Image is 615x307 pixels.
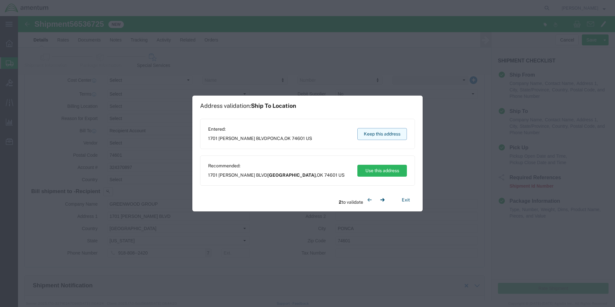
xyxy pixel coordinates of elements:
span: 74601 [292,136,305,141]
span: OK [284,136,291,141]
div: to validate [339,193,389,206]
span: US [306,136,312,141]
span: 1701 [PERSON_NAME] BLVD , [208,172,344,179]
span: PONCA [267,136,283,141]
span: OK [317,172,323,178]
span: 74601 [324,172,337,178]
h1: Address validation: [200,102,296,109]
span: Recommended: [208,163,344,169]
button: Exit [397,194,415,206]
span: Ship To Location [251,102,296,109]
span: US [338,172,344,178]
span: 2 [339,200,342,205]
span: 1701 [PERSON_NAME] BLVD , [208,135,312,142]
span: Entered: [208,126,312,133]
button: Use this address [357,165,407,177]
button: Keep this address [357,128,407,140]
span: [GEOGRAPHIC_DATA] [267,172,316,178]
